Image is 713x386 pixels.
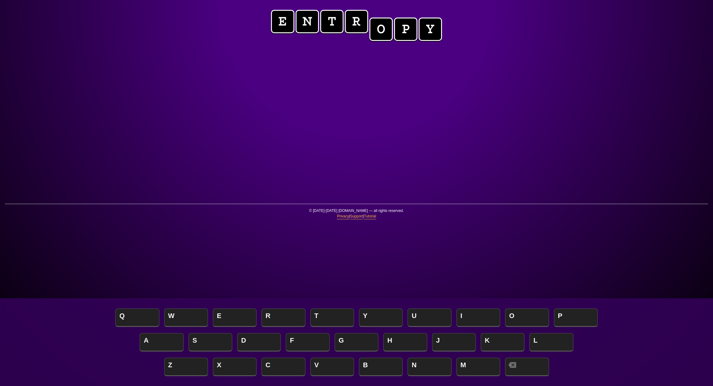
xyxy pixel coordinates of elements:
span: y [419,18,442,41]
p: © [DATE]-[DATE] [DOMAIN_NAME] — all rights reserved. | | [5,208,708,223]
span: e [271,10,294,33]
a: Support [350,213,363,219]
a: Tutorial [364,213,376,219]
span: o [369,18,393,41]
span: p [394,18,417,41]
span: t [320,10,344,33]
a: Privacy [337,213,349,219]
span: n [296,10,319,33]
span: r [345,10,368,33]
